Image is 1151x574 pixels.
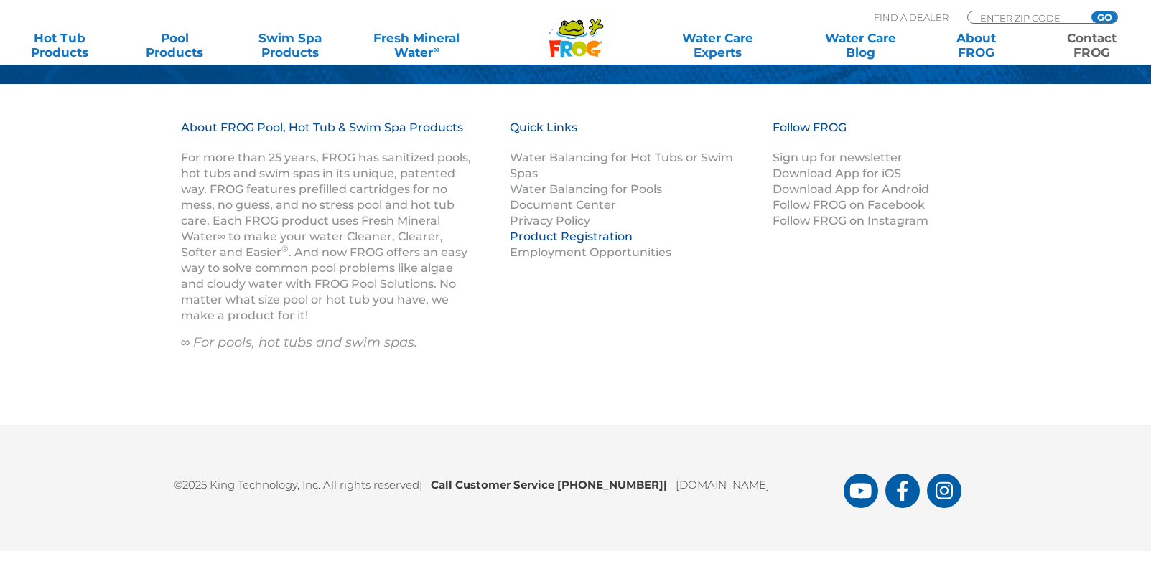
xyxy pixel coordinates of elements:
[419,478,422,491] span: |
[360,31,472,60] a: Fresh MineralWater∞
[979,11,1076,24] input: Zip Code Form
[885,474,920,508] a: FROG Products Facebook Page
[431,478,676,491] b: Call Customer Service [PHONE_NUMBER]
[181,150,474,324] p: For more than 25 years, FROG has sanitized pools, hot tubs and swim spas in its unique, patented ...
[14,31,104,60] a: Hot TubProducts
[927,474,961,508] a: FROG Products Instagram Page
[931,31,1021,60] a: AboutFROG
[510,245,671,259] a: Employment Opportunities
[773,214,928,227] a: Follow FROG on Instagram
[773,166,901,180] a: Download App for iOS
[246,31,335,60] a: Swim SpaProducts
[773,198,925,212] a: Follow FROG on Facebook
[773,151,903,164] a: Sign up for newsletter
[676,478,770,491] a: [DOMAIN_NAME]
[510,151,733,180] a: Water Balancing for Hot Tubs or Swim Spas
[510,182,662,196] a: Water Balancing for Pools
[510,198,616,212] a: Document Center
[874,11,949,24] p: Find A Dealer
[433,44,439,55] sup: ∞
[510,214,590,227] a: Privacy Policy
[510,230,633,243] a: Product Registration
[181,120,474,150] h3: About FROG Pool, Hot Tub & Swim Spa Products
[281,243,289,254] sup: ®
[130,31,220,60] a: PoolProducts
[663,478,667,491] span: |
[181,334,418,350] em: ∞ For pools, hot tubs and swim spas.
[844,474,878,508] a: FROG Products You Tube Page
[1047,31,1137,60] a: ContactFROG
[773,120,952,150] h3: Follow FROG
[645,31,791,60] a: Water CareExperts
[816,31,905,60] a: Water CareBlog
[773,182,929,196] a: Download App for Android
[174,469,844,494] p: ©2025 King Technology, Inc. All rights reserved
[1091,11,1117,23] input: GO
[510,120,755,150] h3: Quick Links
